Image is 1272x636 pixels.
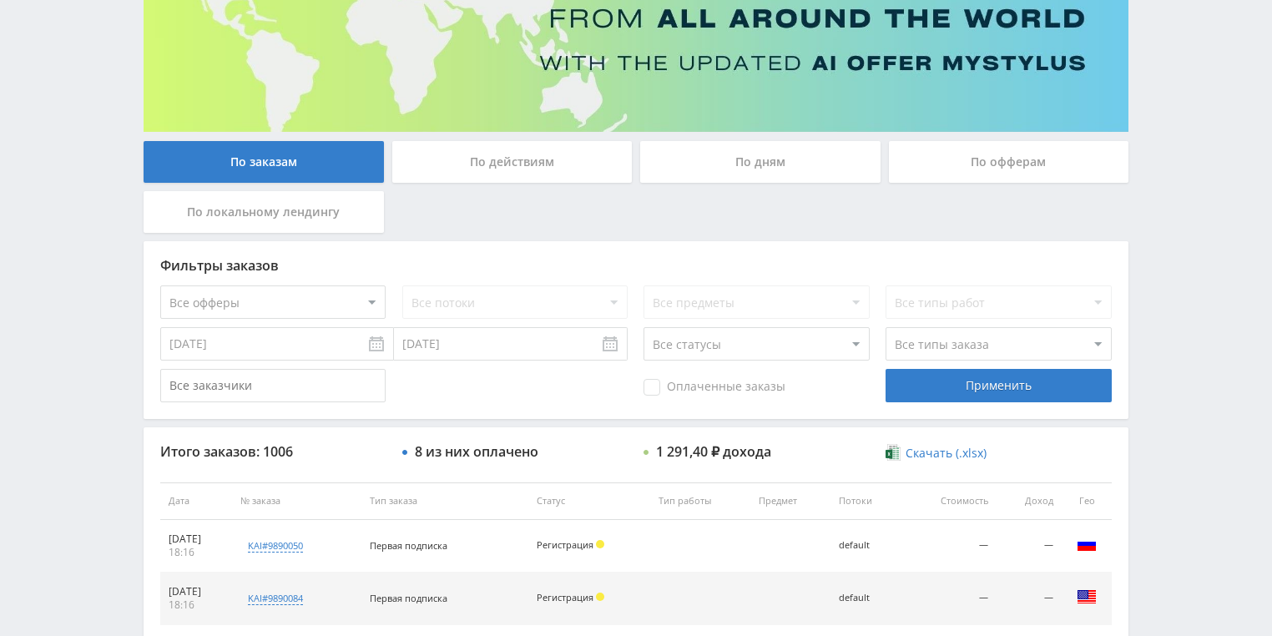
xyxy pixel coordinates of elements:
[537,538,593,551] span: Регистрация
[650,482,750,520] th: Тип работы
[997,520,1062,573] td: —
[537,591,593,603] span: Регистрация
[370,592,447,604] span: Первая подписка
[169,533,224,546] div: [DATE]
[160,258,1112,273] div: Фильтры заказов
[415,444,538,459] div: 8 из них оплачено
[830,482,903,520] th: Потоки
[528,482,650,520] th: Статус
[596,593,604,601] span: Холд
[160,444,386,459] div: Итого заказов: 1006
[997,573,1062,625] td: —
[160,369,386,402] input: Все заказчики
[903,482,997,520] th: Стоимость
[1077,534,1097,554] img: rus.png
[392,141,633,183] div: По действиям
[248,539,303,553] div: kai#9890050
[361,482,528,520] th: Тип заказа
[903,520,997,573] td: —
[248,592,303,605] div: kai#9890084
[997,482,1062,520] th: Доход
[144,191,384,233] div: По локальному лендингу
[656,444,771,459] div: 1 291,40 ₽ дохода
[889,141,1129,183] div: По офферам
[1077,587,1097,607] img: usa.png
[370,539,447,552] span: Первая подписка
[886,369,1111,402] div: Применить
[644,379,785,396] span: Оплаченные заказы
[839,593,895,603] div: default
[160,482,232,520] th: Дата
[640,141,881,183] div: По дням
[1062,482,1112,520] th: Гео
[169,585,224,598] div: [DATE]
[596,540,604,548] span: Холд
[232,482,361,520] th: № заказа
[144,141,384,183] div: По заказам
[839,540,895,551] div: default
[750,482,830,520] th: Предмет
[886,445,986,462] a: Скачать (.xlsx)
[169,546,224,559] div: 18:16
[906,447,987,460] span: Скачать (.xlsx)
[903,573,997,625] td: —
[169,598,224,612] div: 18:16
[886,444,900,461] img: xlsx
